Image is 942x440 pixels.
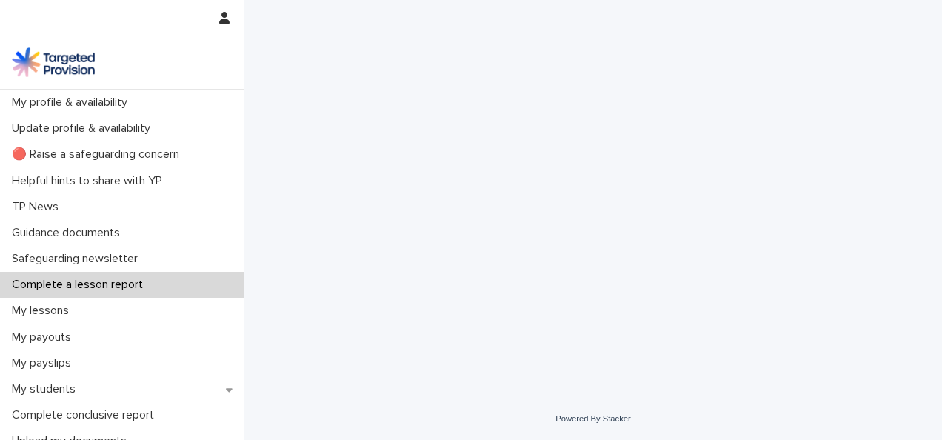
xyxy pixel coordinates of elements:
p: My lessons [6,304,81,318]
p: Complete a lesson report [6,278,155,292]
img: M5nRWzHhSzIhMunXDL62 [12,47,95,77]
p: Guidance documents [6,226,132,240]
a: Powered By Stacker [555,414,630,423]
p: Complete conclusive report [6,408,166,422]
p: 🔴 Raise a safeguarding concern [6,147,191,161]
p: My payslips [6,356,83,370]
p: Helpful hints to share with YP [6,174,174,188]
p: Update profile & availability [6,121,162,136]
p: My profile & availability [6,96,139,110]
p: Safeguarding newsletter [6,252,150,266]
p: TP News [6,200,70,214]
p: My students [6,382,87,396]
p: My payouts [6,330,83,344]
